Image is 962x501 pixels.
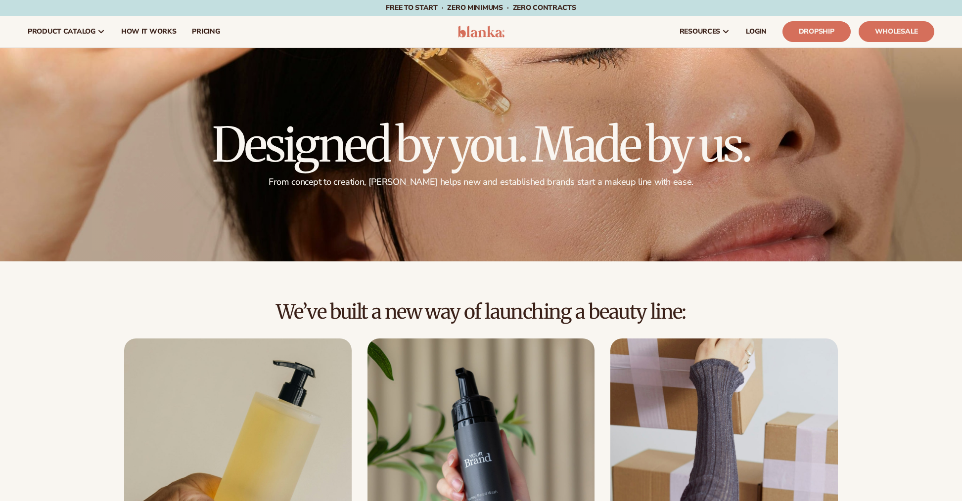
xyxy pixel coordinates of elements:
h1: Designed by you. Made by us. [212,121,750,168]
span: Free to start · ZERO minimums · ZERO contracts [386,3,576,12]
span: product catalog [28,28,95,36]
h2: We’ve built a new way of launching a beauty line: [28,301,934,323]
span: How It Works [121,28,177,36]
span: resources [680,28,720,36]
span: pricing [192,28,220,36]
a: Wholesale [859,21,934,42]
a: Dropship [782,21,851,42]
span: LOGIN [746,28,767,36]
a: How It Works [113,16,184,47]
img: logo [458,26,504,38]
p: From concept to creation, [PERSON_NAME] helps new and established brands start a makeup line with... [212,176,750,188]
a: resources [672,16,738,47]
a: product catalog [20,16,113,47]
a: LOGIN [738,16,775,47]
a: pricing [184,16,228,47]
